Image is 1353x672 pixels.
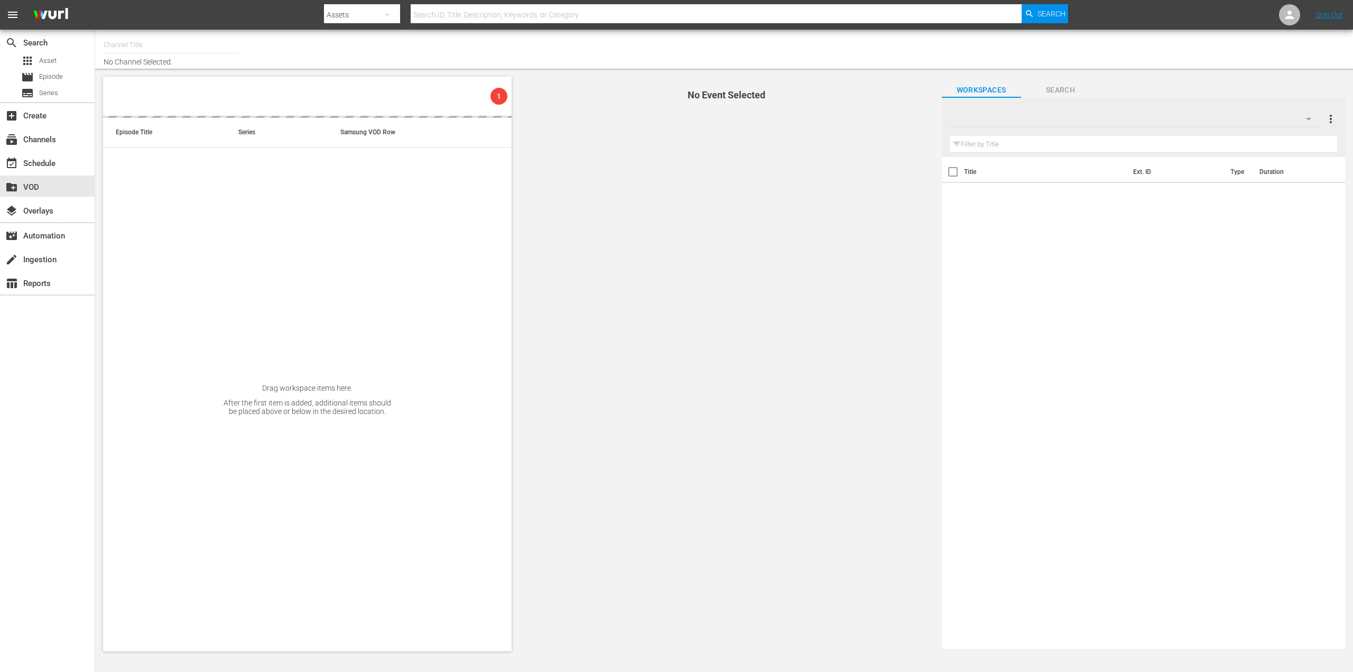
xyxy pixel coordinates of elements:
span: Episode [21,71,34,84]
span: Create [5,109,18,122]
button: more_vert [1324,106,1337,132]
th: Episode Title [103,118,226,148]
a: Sign Out [1315,11,1343,19]
span: Automation [5,229,18,242]
span: Series [21,87,34,99]
span: Series [39,88,58,98]
th: Title [964,157,1127,187]
span: Reports [5,277,18,290]
span: menu [6,8,19,21]
span: Overlays [5,205,18,217]
th: Duration [1253,157,1317,187]
th: Series [226,118,328,148]
span: VOD [5,181,18,194]
span: more_vert [1324,113,1337,125]
span: Asset [39,56,57,66]
span: Channels [5,133,18,146]
button: Search [1022,4,1068,23]
span: Ingestion [5,253,18,266]
h4: No Event Selected [530,90,923,100]
th: Ext. ID [1127,157,1224,187]
div: After the first item is added, additional items should be placed above or below in the desired lo... [223,399,392,416]
span: Episode [39,71,63,82]
span: Search [5,36,18,49]
th: Type [1224,157,1253,187]
span: Asset [21,54,34,67]
span: 1 [490,92,507,100]
div: Drag workspace items here. [262,384,353,392]
th: Samsung VOD Row [328,118,430,148]
span: Search [1021,84,1100,97]
img: ans4CAIJ8jUAAAAAAAAAAAAAAAAAAAAAAAAgQb4GAAAAAAAAAAAAAAAAAAAAAAAAJMjXAAAAAAAAAAAAAAAAAAAAAAAAgAT5G... [25,3,76,27]
div: No Channel Selected. [104,32,781,66]
span: Schedule [5,157,18,170]
span: Search [1037,4,1065,23]
span: Workspaces [942,84,1021,97]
